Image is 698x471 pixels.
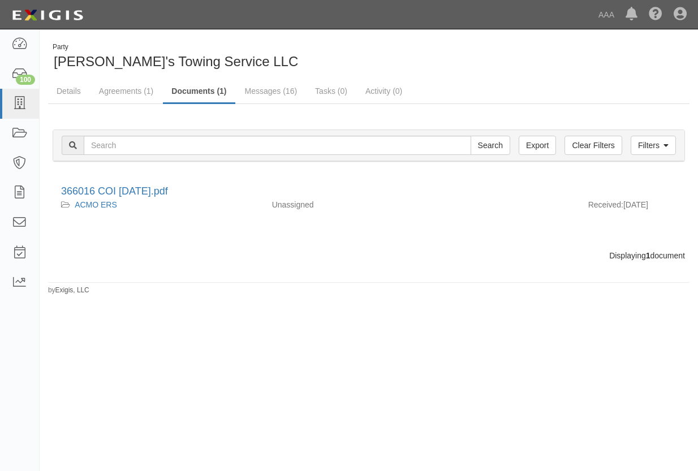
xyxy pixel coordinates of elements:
[307,80,356,102] a: Tasks (0)
[163,80,235,104] a: Documents (1)
[357,80,411,102] a: Activity (0)
[44,250,693,261] div: Displaying document
[471,136,510,155] input: Search
[16,75,35,85] div: 100
[84,136,471,155] input: Search
[55,286,89,294] a: Exigis, LLC
[61,184,677,199] div: 366016 COI 09.30.26.pdf
[91,80,162,102] a: Agreements (1)
[588,199,623,210] p: Received:
[8,5,87,25] img: logo-5460c22ac91f19d4615b14bd174203de0afe785f0fc80cf4dbbc73dc1793850b.png
[646,251,650,260] b: 1
[48,80,89,102] a: Details
[61,185,168,197] a: 366016 COI [DATE].pdf
[593,3,620,26] a: AAA
[421,199,580,200] div: Effective - Expiration
[61,199,255,210] div: ACMO ERS
[519,136,556,155] a: Export
[53,42,298,52] div: Party
[236,80,306,102] a: Messages (16)
[75,200,117,209] a: ACMO ERS
[54,54,298,69] span: [PERSON_NAME]'s Towing Service LLC
[264,199,422,210] div: Unassigned
[48,42,360,71] div: Ray's Towing Service LLC
[649,8,662,21] i: Help Center - Complianz
[48,286,89,295] small: by
[580,199,685,216] div: [DATE]
[565,136,622,155] a: Clear Filters
[631,136,676,155] a: Filters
